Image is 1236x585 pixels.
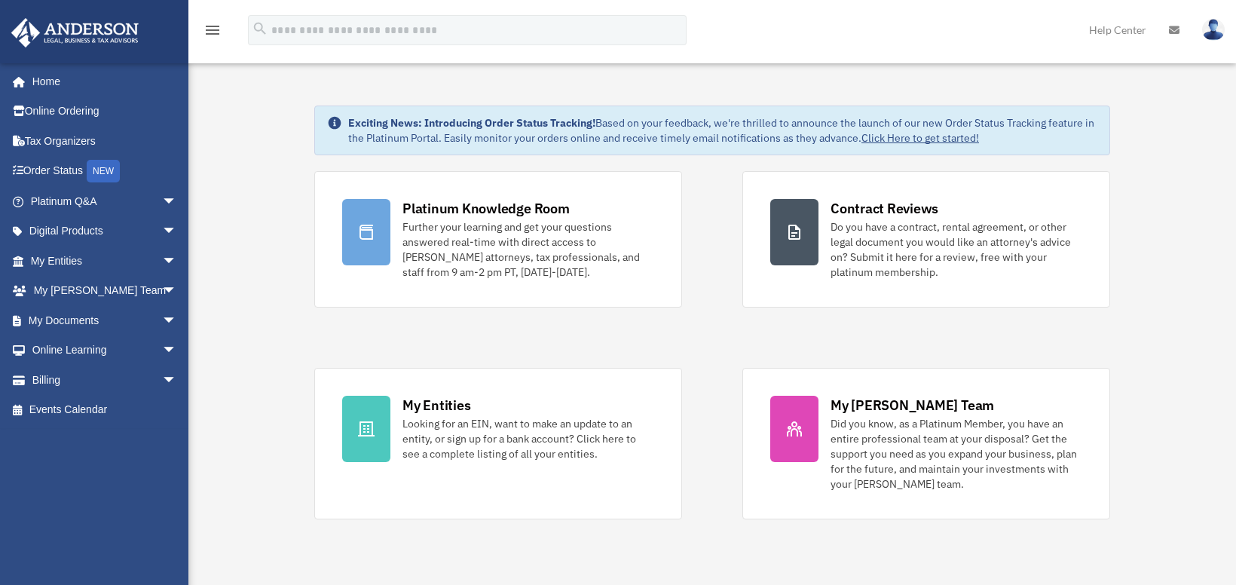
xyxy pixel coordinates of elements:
div: Did you know, as a Platinum Member, you have an entire professional team at your disposal? Get th... [831,416,1082,492]
div: Platinum Knowledge Room [402,199,570,218]
div: Further your learning and get your questions answered real-time with direct access to [PERSON_NAM... [402,219,654,280]
i: menu [203,21,222,39]
a: menu [203,26,222,39]
div: NEW [87,160,120,182]
a: Platinum Q&Aarrow_drop_down [11,186,200,216]
span: arrow_drop_down [162,365,192,396]
a: Online Ordering [11,96,200,127]
img: User Pic [1202,19,1225,41]
a: Events Calendar [11,395,200,425]
a: Billingarrow_drop_down [11,365,200,395]
a: Platinum Knowledge Room Further your learning and get your questions answered real-time with dire... [314,171,682,308]
span: arrow_drop_down [162,305,192,336]
span: arrow_drop_down [162,186,192,217]
a: Online Learningarrow_drop_down [11,335,200,366]
a: My Entitiesarrow_drop_down [11,246,200,276]
a: Order StatusNEW [11,156,200,187]
a: My [PERSON_NAME] Team Did you know, as a Platinum Member, you have an entire professional team at... [742,368,1110,519]
a: My Documentsarrow_drop_down [11,305,200,335]
span: arrow_drop_down [162,216,192,247]
span: arrow_drop_down [162,335,192,366]
div: My [PERSON_NAME] Team [831,396,994,415]
a: My Entities Looking for an EIN, want to make an update to an entity, or sign up for a bank accoun... [314,368,682,519]
i: search [252,20,268,37]
a: My [PERSON_NAME] Teamarrow_drop_down [11,276,200,306]
div: Do you have a contract, rental agreement, or other legal document you would like an attorney's ad... [831,219,1082,280]
strong: Exciting News: Introducing Order Status Tracking! [348,116,595,130]
a: Digital Productsarrow_drop_down [11,216,200,247]
div: Looking for an EIN, want to make an update to an entity, or sign up for a bank account? Click her... [402,416,654,461]
span: arrow_drop_down [162,246,192,277]
a: Contract Reviews Do you have a contract, rental agreement, or other legal document you would like... [742,171,1110,308]
a: Click Here to get started! [861,131,979,145]
img: Anderson Advisors Platinum Portal [7,18,143,47]
span: arrow_drop_down [162,276,192,307]
div: Contract Reviews [831,199,938,218]
div: My Entities [402,396,470,415]
a: Tax Organizers [11,126,200,156]
div: Based on your feedback, we're thrilled to announce the launch of our new Order Status Tracking fe... [348,115,1097,145]
a: Home [11,66,192,96]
